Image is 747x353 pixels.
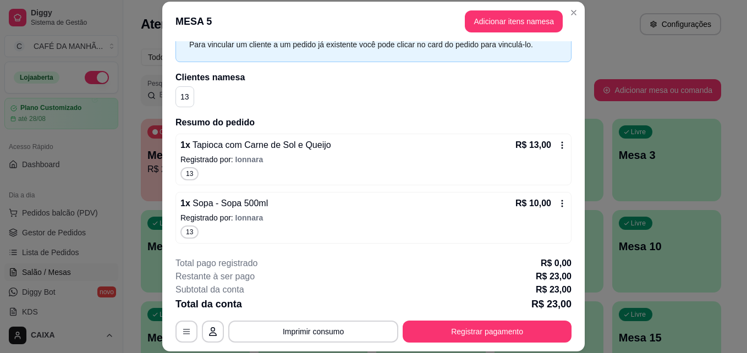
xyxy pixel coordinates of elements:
p: Registrado por: [180,154,567,165]
p: R$ 10,00 [515,197,551,210]
p: R$ 23,00 [536,283,572,296]
p: 13 [180,91,189,102]
span: 13 [184,169,195,178]
p: 1 x [180,197,268,210]
h2: Clientes na mesa [175,71,572,84]
h2: Resumo do pedido [175,116,572,129]
p: R$ 23,00 [531,296,572,312]
span: Ionnara [235,155,263,164]
p: Subtotal da conta [175,283,244,296]
p: 1 x [180,139,331,152]
button: Close [565,4,583,21]
p: R$ 0,00 [541,257,572,270]
span: 13 [184,228,195,236]
button: Registrar pagamento [403,321,572,343]
header: MESA 5 [162,2,585,41]
span: Tapioca com Carne de Sol e Queijo [190,140,331,150]
button: Imprimir consumo [228,321,398,343]
p: Total da conta [175,296,242,312]
div: Para vincular um cliente a um pedido já existente você pode clicar no card do pedido para vinculá... [189,38,547,51]
button: Adicionar itens namesa [465,10,563,32]
p: R$ 23,00 [536,270,572,283]
span: Sopa - Sopa 500ml [190,198,268,208]
p: R$ 13,00 [515,139,551,152]
p: Restante à ser pago [175,270,255,283]
p: Registrado por: [180,212,567,223]
p: Total pago registrado [175,257,257,270]
span: Ionnara [235,213,263,222]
